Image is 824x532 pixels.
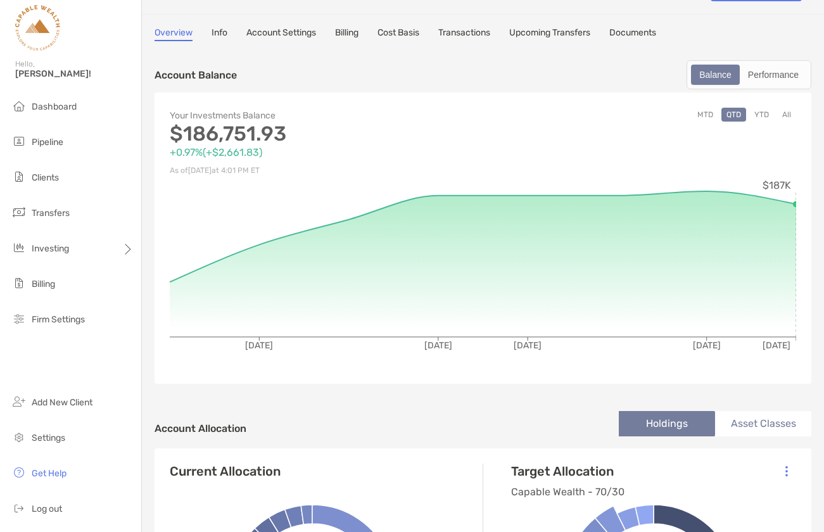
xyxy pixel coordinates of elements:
h4: Current Allocation [170,464,281,479]
tspan: [DATE] [424,340,452,351]
li: Holdings [619,411,715,436]
img: Zoe Logo [15,5,60,51]
button: MTD [692,108,718,122]
span: [PERSON_NAME]! [15,68,134,79]
img: logout icon [11,500,27,516]
div: Performance [741,66,806,84]
img: add_new_client icon [11,394,27,409]
span: Settings [32,433,65,443]
span: Add New Client [32,397,92,408]
div: segmented control [687,60,811,89]
a: Cost Basis [377,27,419,41]
img: clients icon [11,169,27,184]
p: Capable Wealth - 70/30 [511,484,624,500]
img: Icon List Menu [785,465,788,477]
span: Get Help [32,468,67,479]
p: Account Balance [155,67,237,83]
a: Transactions [438,27,490,41]
a: Documents [609,27,656,41]
tspan: [DATE] [245,340,273,351]
span: Dashboard [32,101,77,112]
span: Transfers [32,208,70,218]
h4: Account Allocation [155,422,246,434]
span: Log out [32,503,62,514]
button: All [777,108,796,122]
img: settings icon [11,429,27,445]
p: $186,751.93 [170,126,483,142]
span: Billing [32,279,55,289]
span: Investing [32,243,69,254]
div: Balance [692,66,738,84]
img: investing icon [11,240,27,255]
a: Billing [335,27,358,41]
p: +0.97% ( +$2,661.83 ) [170,144,483,160]
img: dashboard icon [11,98,27,113]
a: Info [212,27,227,41]
a: Upcoming Transfers [509,27,590,41]
tspan: [DATE] [693,340,721,351]
p: Your Investments Balance [170,108,483,123]
span: Firm Settings [32,314,85,325]
li: Asset Classes [715,411,811,436]
img: pipeline icon [11,134,27,149]
span: Clients [32,172,59,183]
img: get-help icon [11,465,27,480]
tspan: [DATE] [763,340,790,351]
p: As of [DATE] at 4:01 PM ET [170,163,483,179]
button: YTD [749,108,774,122]
h4: Target Allocation [511,464,624,479]
img: firm-settings icon [11,311,27,326]
button: QTD [721,108,746,122]
a: Overview [155,27,193,41]
img: billing icon [11,275,27,291]
img: transfers icon [11,205,27,220]
tspan: $187K [763,179,791,191]
tspan: [DATE] [514,340,542,351]
span: Pipeline [32,137,63,148]
a: Account Settings [246,27,316,41]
